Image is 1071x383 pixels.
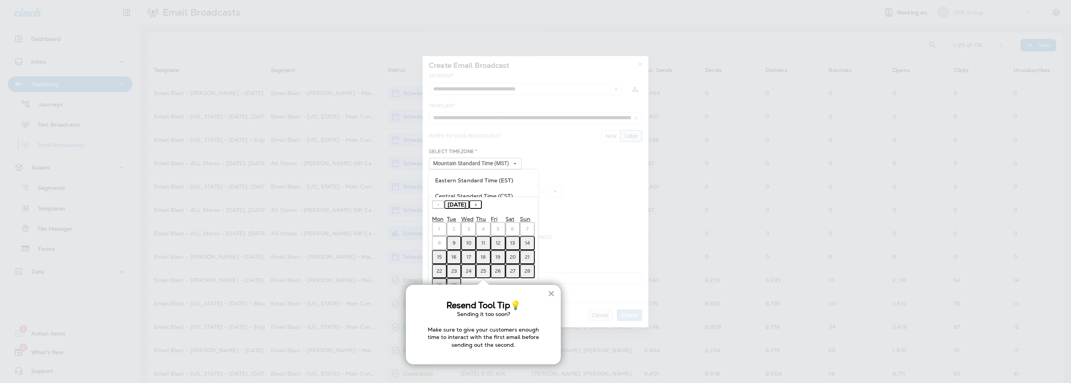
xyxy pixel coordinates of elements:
[481,240,485,246] abbr: September 11, 2025
[491,264,506,278] button: September 26, 2025
[491,215,497,222] abbr: Friday
[461,250,476,264] button: September 17, 2025
[497,226,499,232] abbr: September 5, 2025
[433,160,512,167] span: Mountain Standard Time (MST)
[506,222,520,236] button: September 6, 2025
[432,250,447,264] button: September 15, 2025
[482,226,485,232] abbr: September 4, 2025
[435,177,532,184] span: Eastern Standard Time (EST)
[466,240,471,246] abbr: September 10, 2025
[447,278,462,292] button: September 30, 2025
[451,254,456,260] abbr: September 16, 2025
[436,282,442,288] abbr: September 29, 2025
[421,326,545,349] p: Make sure to give your customers enough time to interact with the first email before sending out ...
[495,268,501,274] abbr: September 26, 2025
[437,268,442,274] abbr: September 22, 2025
[510,240,515,246] abbr: September 13, 2025
[448,201,466,208] span: [DATE]
[447,215,456,222] abbr: Tuesday
[481,268,486,274] abbr: September 25, 2025
[467,226,470,232] abbr: September 3, 2025
[432,200,444,209] button: ‹
[520,236,535,250] button: September 14, 2025
[525,268,530,274] abbr: September 28, 2025
[476,215,486,222] abbr: Thursday
[506,250,520,264] button: September 20, 2025
[437,254,442,260] abbr: September 15, 2025
[491,222,506,236] button: September 5, 2025
[506,264,520,278] button: September 27, 2025
[432,278,447,292] button: September 29, 2025
[461,215,473,222] abbr: Wednesday
[432,215,444,222] abbr: Monday
[481,254,486,260] abbr: September 18, 2025
[421,300,545,311] h3: Resend Tool Tip💡
[491,250,506,264] button: September 19, 2025
[432,264,447,278] button: September 22, 2025
[461,236,476,250] button: September 10, 2025
[491,236,506,250] button: September 12, 2025
[453,226,455,232] abbr: September 2, 2025
[510,268,515,274] abbr: September 27, 2025
[447,250,462,264] button: September 16, 2025
[438,240,441,246] abbr: September 8, 2025
[429,148,477,155] label: Select Timezone
[467,254,471,260] abbr: September 17, 2025
[451,268,457,274] abbr: September 23, 2025
[526,226,528,232] abbr: September 7, 2025
[495,254,500,260] abbr: September 19, 2025
[520,215,530,222] abbr: Sunday
[451,282,457,288] abbr: September 30, 2025
[476,222,491,236] button: September 4, 2025
[506,215,514,222] abbr: Saturday
[447,264,462,278] button: September 23, 2025
[461,264,476,278] button: September 24, 2025
[520,264,535,278] button: September 28, 2025
[525,254,530,260] abbr: September 21, 2025
[548,287,555,300] button: Close
[432,222,447,236] button: September 1, 2025
[476,236,491,250] button: September 11, 2025
[496,240,500,246] abbr: September 12, 2025
[447,236,462,250] button: September 9, 2025
[435,193,532,199] span: Central Standard Time (CST)
[461,222,476,236] button: September 3, 2025
[511,226,514,232] abbr: September 6, 2025
[438,226,440,232] abbr: September 1, 2025
[506,236,520,250] button: September 13, 2025
[469,200,482,209] button: ›
[510,254,516,260] abbr: September 20, 2025
[525,240,530,246] abbr: September 14, 2025
[520,222,535,236] button: September 7, 2025
[453,240,456,246] abbr: September 9, 2025
[447,222,462,236] button: September 2, 2025
[476,264,491,278] button: September 25, 2025
[432,236,447,250] button: September 8, 2025
[466,268,472,274] abbr: September 24, 2025
[421,311,545,318] p: Sending it too soon?
[476,250,491,264] button: September 18, 2025
[520,250,535,264] button: September 21, 2025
